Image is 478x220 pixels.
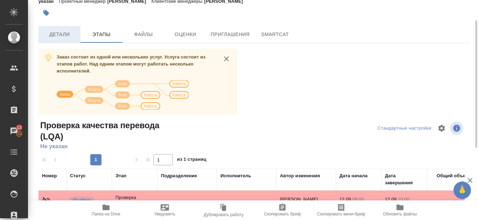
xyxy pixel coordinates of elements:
p: 08:00 [352,197,364,202]
button: Скопировать бриф [253,200,312,220]
span: 13 [13,124,26,131]
div: Этап [115,172,126,179]
button: Уведомить [135,200,194,220]
div: Автор изменения [280,172,320,179]
span: Этапы [85,30,118,39]
div: Подразделение [161,172,197,179]
button: 🙏 [454,181,471,199]
div: split button [376,123,433,134]
p: 10:00 [398,197,409,202]
div: Статус [70,172,86,179]
span: Посмотреть информацию [450,122,465,135]
button: close [221,54,232,64]
div: Исполнитель [220,172,251,179]
span: Приглашения [211,30,250,39]
p: 1 [430,196,469,203]
div: Дата завершения [385,172,423,186]
p: 12.09, [339,197,352,202]
span: Проверка качества перевода (LQA) [38,120,182,142]
div: Номер [42,172,57,179]
p: Подбор [73,197,91,204]
button: Добавить тэг [38,5,54,21]
td: [PERSON_NAME] [276,192,336,217]
button: Дублировать работу [194,200,253,220]
span: Заказ состоит из одной или нескольких услуг. Услуга состоит из этапов работ. Над одним этапом мог... [57,54,205,74]
span: Не указан [38,142,182,151]
p: 12.09, [385,197,398,202]
p: Проверка качества перевода (LQA) [115,194,154,215]
button: Скопировать мини-бриф [312,200,371,220]
span: SmartCat [258,30,292,39]
span: Скопировать бриф [264,212,301,216]
span: Оценки [169,30,202,39]
span: Уведомить [154,212,175,216]
a: 13 [2,122,26,140]
span: 🙏 [456,183,468,198]
span: Скопировать мини-бриф [317,212,365,216]
div: Дата начала [339,172,367,179]
span: из 1 страниц [177,155,206,165]
span: Настроить таблицу [433,120,450,137]
span: Обновить файлы [383,212,417,216]
div: Общий объем [437,172,469,179]
span: Дублировать работу [204,212,244,217]
span: Файлы [127,30,160,39]
span: Детали [43,30,76,39]
button: Обновить файлы [371,200,429,220]
button: Папка на Drive [77,200,135,220]
span: Папка на Drive [92,212,120,216]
